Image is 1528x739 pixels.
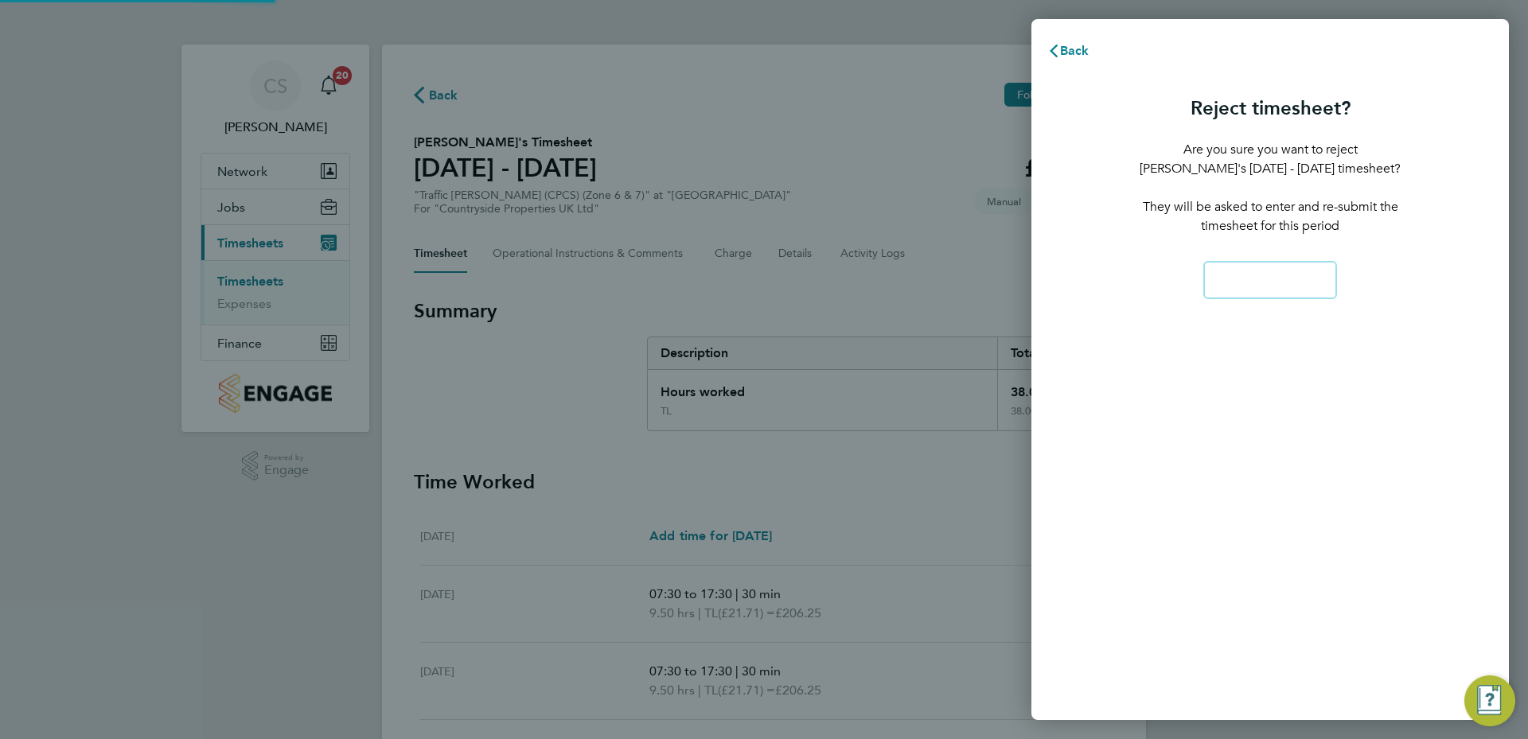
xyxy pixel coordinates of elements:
[1464,675,1515,726] button: Engage Resource Center
[1130,197,1410,235] p: They will be asked to enter and re-submit the timesheet for this period
[1031,35,1105,67] button: Back
[1060,43,1089,58] span: Back
[1130,95,1410,121] h3: Reject timesheet?
[1130,140,1410,178] p: Are you sure you want to reject [PERSON_NAME]'s [DATE] - [DATE] timesheet?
